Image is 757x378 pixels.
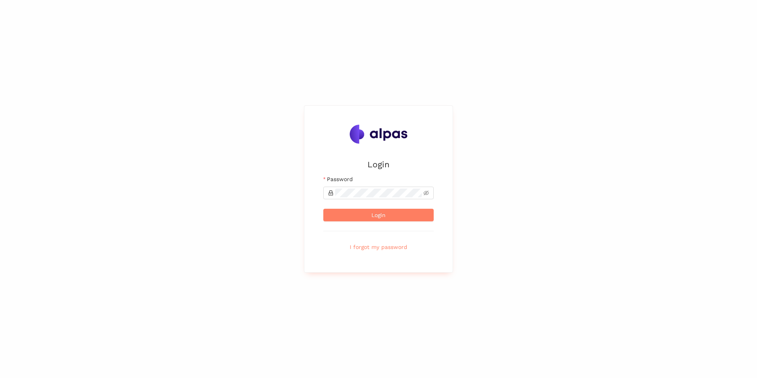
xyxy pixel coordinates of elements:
[371,211,386,219] span: Login
[323,175,353,183] label: Password
[335,189,422,197] input: Password
[323,158,434,171] h2: Login
[423,190,429,196] span: eye-invisible
[323,209,434,221] button: Login
[350,125,407,144] img: Alpas.ai Logo
[328,190,334,196] span: lock
[350,243,407,251] span: I forgot my password
[323,241,434,253] button: I forgot my password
